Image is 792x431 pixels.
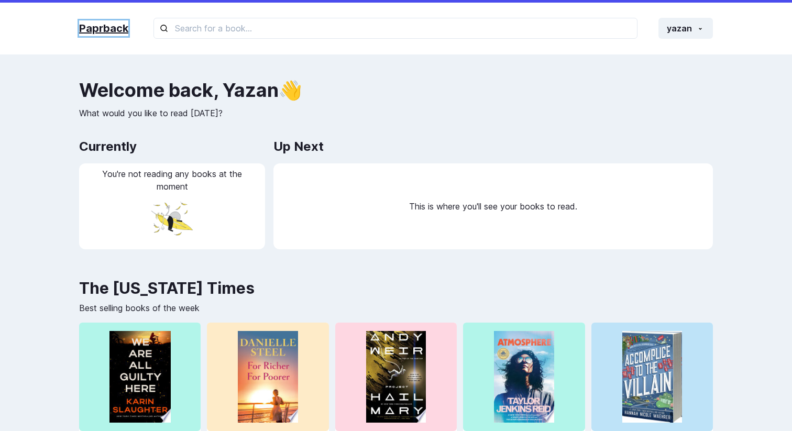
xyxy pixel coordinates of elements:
[146,193,199,245] img: floater.png
[273,163,713,250] div: This is where you'll see your books to read.
[658,18,713,39] button: yazan
[79,107,713,119] p: What would you like to read [DATE]?
[79,279,713,297] h2: The [US_STATE] Times
[79,20,128,36] a: Paprback
[79,80,713,101] h2: Welcome back , Yazan 👋
[153,18,637,39] input: Search for a book...
[79,136,265,157] h2: Currently
[90,168,255,193] p: You're not reading any books at the moment
[79,302,713,314] p: Best selling books of the week
[273,136,324,157] h2: Up Next
[366,331,426,423] img: Woman paying for a purchase
[109,331,171,423] img: Woman paying for a purchase
[494,331,554,423] img: Woman paying for a purchase
[238,331,298,423] img: Woman paying for a purchase
[622,331,682,423] img: Woman paying for a purchase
